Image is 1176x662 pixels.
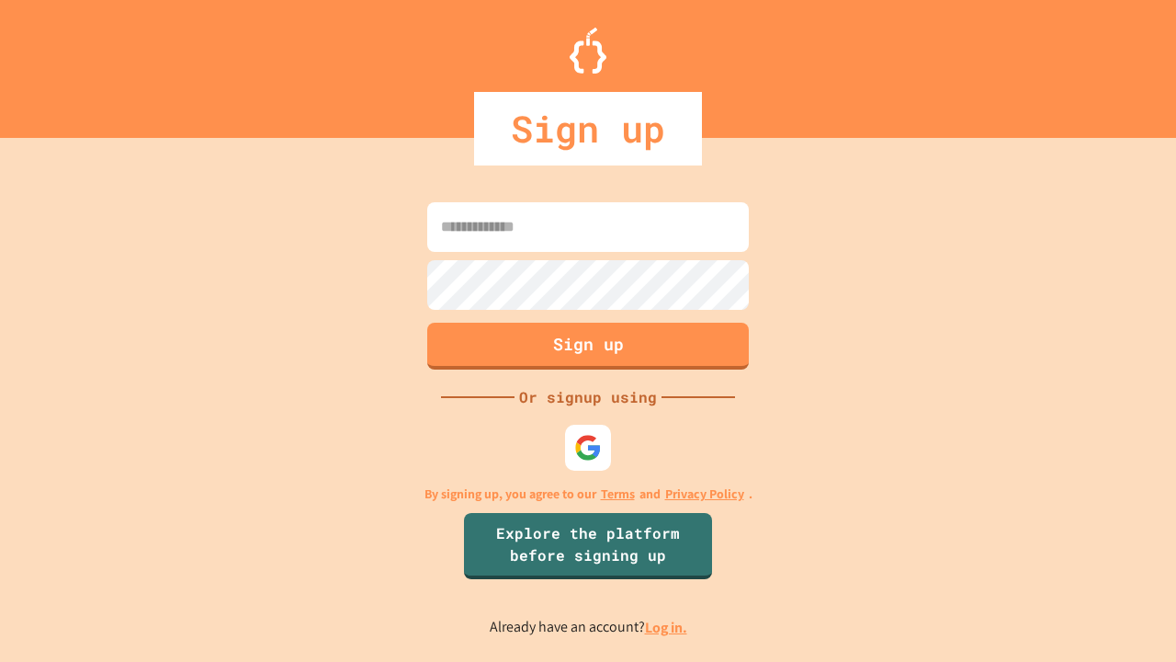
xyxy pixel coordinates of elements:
[601,485,635,504] a: Terms
[474,92,702,165] div: Sign up
[570,28,606,74] img: Logo.svg
[574,434,602,462] img: google-icon.svg
[464,513,712,579] a: Explore the platform before signing up
[665,485,744,504] a: Privacy Policy
[424,485,752,504] p: By signing up, you agree to our and .
[645,618,687,637] a: Log in.
[514,386,661,408] div: Or signup using
[427,323,749,370] button: Sign up
[490,616,687,639] p: Already have an account?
